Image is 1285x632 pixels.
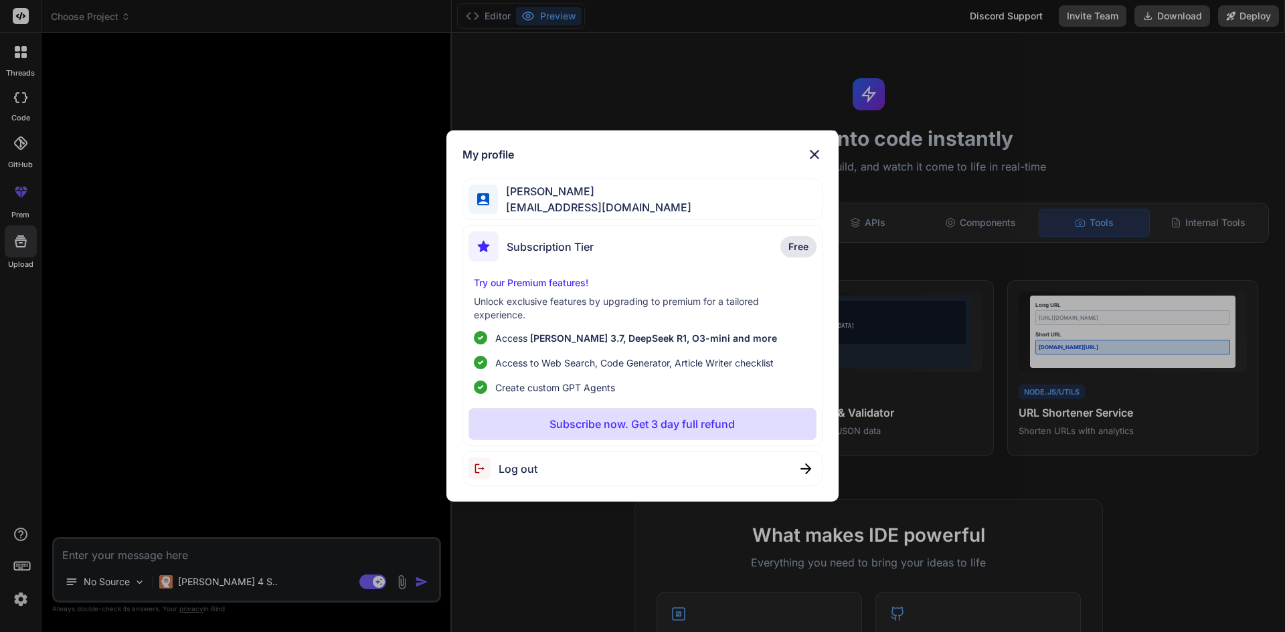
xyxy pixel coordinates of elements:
[788,240,808,253] span: Free
[474,295,812,322] p: Unlock exclusive features by upgrading to premium for a tailored experience.
[800,463,811,474] img: close
[507,239,594,255] span: Subscription Tier
[549,416,735,432] p: Subscribe now. Get 3 day full refund
[495,356,774,370] span: Access to Web Search, Code Generator, Article Writer checklist
[499,461,537,477] span: Log out
[468,231,499,261] img: subscription
[474,381,487,394] img: checklist
[530,332,777,344] span: [PERSON_NAME] 3.7, DeepSeek R1, O3-mini and more
[495,381,615,395] span: Create custom GPT Agents
[474,356,487,369] img: checklist
[474,331,487,344] img: checklist
[498,199,691,215] span: [EMAIL_ADDRESS][DOMAIN_NAME]
[462,146,514,163] h1: My profile
[468,408,817,440] button: Subscribe now. Get 3 day full refund
[495,331,777,345] p: Access
[477,193,490,206] img: profile
[468,457,499,480] img: logout
[498,183,691,199] span: [PERSON_NAME]
[474,276,812,290] p: Try our Premium features!
[806,146,823,163] img: close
